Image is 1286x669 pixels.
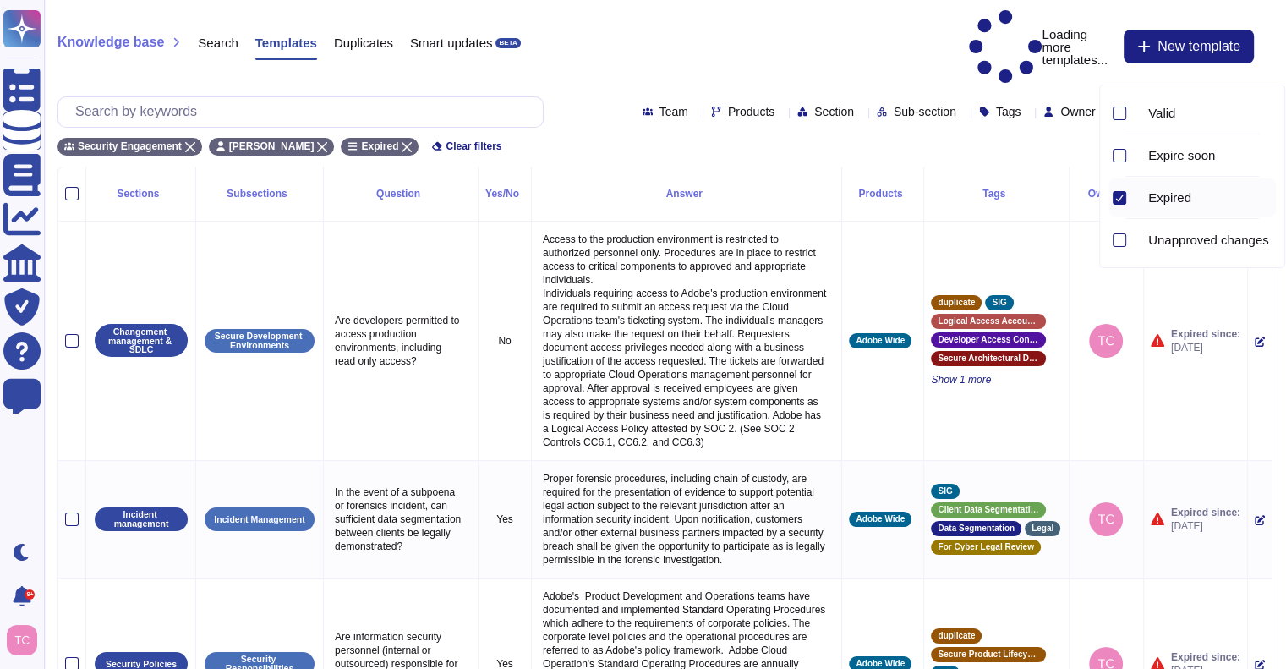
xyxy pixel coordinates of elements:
div: Answer [539,189,835,199]
span: duplicate [938,632,975,640]
span: Expired [1148,190,1191,206]
p: Proper forensic procedures, including chain of custody, are required for the presentation of evid... [539,468,835,571]
span: New template [1157,40,1240,53]
span: Secure Product Lifecycle Standard [938,650,1039,659]
div: Valid [1135,94,1276,132]
span: Valid [1148,106,1175,121]
p: Security Policies [106,660,177,669]
p: In the event of a subpoena or forensics incident, can sufficient data segmentation between client... [331,481,471,557]
p: Loading more templates... [969,10,1115,84]
span: Clear filters [446,141,501,151]
span: Expire soon [1148,148,1215,163]
img: user [1089,324,1123,358]
div: Valid [1148,106,1269,121]
button: New template [1124,30,1254,63]
span: Search [198,36,238,49]
span: Data Segmentation [938,524,1015,533]
span: Show 1 more [931,373,1061,387]
img: user [1089,502,1123,536]
p: Incident management [101,510,182,528]
div: Question [331,189,471,199]
div: Sections [93,189,189,199]
span: [DATE] [1171,519,1240,533]
span: duplicate [938,299,975,307]
span: Knowledge base [57,36,164,49]
span: Products [728,106,774,118]
span: Adobe Wide [856,660,905,668]
span: Expired since: [1171,506,1240,519]
span: [DATE] [1171,341,1240,354]
div: Yes/No [485,189,524,199]
span: Unapproved changes [1148,233,1269,248]
span: Client Data Segmentation [938,506,1039,514]
p: Are developers permitted to access production environments, including read only access? [331,310,471,372]
span: Security Engagement [78,141,182,151]
span: Logical Access Account Standard [938,317,1039,326]
div: Subsections [203,189,316,199]
span: Smart updates [410,36,493,49]
div: Expire soon [1135,145,1141,165]
div: Unapproved changes [1135,221,1276,259]
input: Search by keywords [67,97,543,127]
span: Expired since: [1171,650,1240,664]
span: SIG [992,299,1006,307]
span: Sub-section [894,106,956,118]
span: For Cyber Legal Review [938,543,1033,551]
span: Developer Access Control [938,336,1039,344]
p: Changement management & SDLC [101,327,182,354]
span: Tags [996,106,1021,118]
span: Secure Architectural Design Standards [938,354,1039,363]
span: Legal [1032,524,1053,533]
div: 9+ [25,589,35,600]
p: No [485,334,524,348]
span: Team [659,106,688,118]
button: user [3,622,49,659]
span: Owner [1060,106,1095,118]
div: Expire soon [1135,136,1276,174]
p: Yes [485,513,524,526]
span: Adobe Wide [856,515,905,524]
div: Products [849,189,917,199]
div: Expire soon [1148,148,1269,163]
div: Valid [1135,103,1141,123]
div: Expired [1148,190,1269,206]
span: Templates [255,36,317,49]
img: user [7,625,37,655]
div: Tags [931,189,1061,199]
span: Expired [361,141,398,151]
div: Unapproved changes [1135,230,1141,250]
div: BETA [495,38,520,48]
div: Expired [1135,188,1141,207]
p: Access to the production environment is restricted to authorized personnel only. Procedures are i... [539,228,835,453]
span: Adobe Wide [856,337,905,345]
span: Duplicates [334,36,393,49]
p: Incident Management [214,515,304,524]
div: Expired [1135,178,1276,217]
span: [PERSON_NAME] [229,141,315,151]
span: Section [814,106,854,118]
span: SIG [938,487,952,496]
div: Owner [1076,189,1136,199]
span: Expired since: [1171,327,1240,341]
p: Secure Development Environments [211,332,309,349]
